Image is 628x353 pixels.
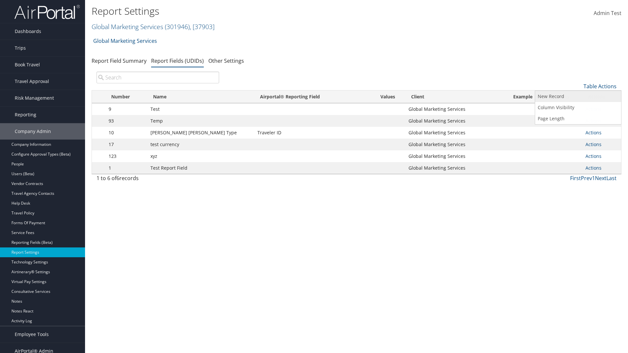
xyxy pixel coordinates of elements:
a: Page Length [535,113,621,124]
span: Book Travel [15,57,40,73]
span: Reporting [15,107,36,123]
span: Risk Management [15,90,54,106]
img: airportal-logo.png [14,4,80,20]
span: Travel Approval [15,73,49,90]
span: Dashboards [15,23,41,40]
a: Column Visibility [535,102,621,113]
span: Company Admin [15,123,51,140]
a: New Record [535,91,621,102]
span: Trips [15,40,26,56]
span: Employee Tools [15,326,49,343]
